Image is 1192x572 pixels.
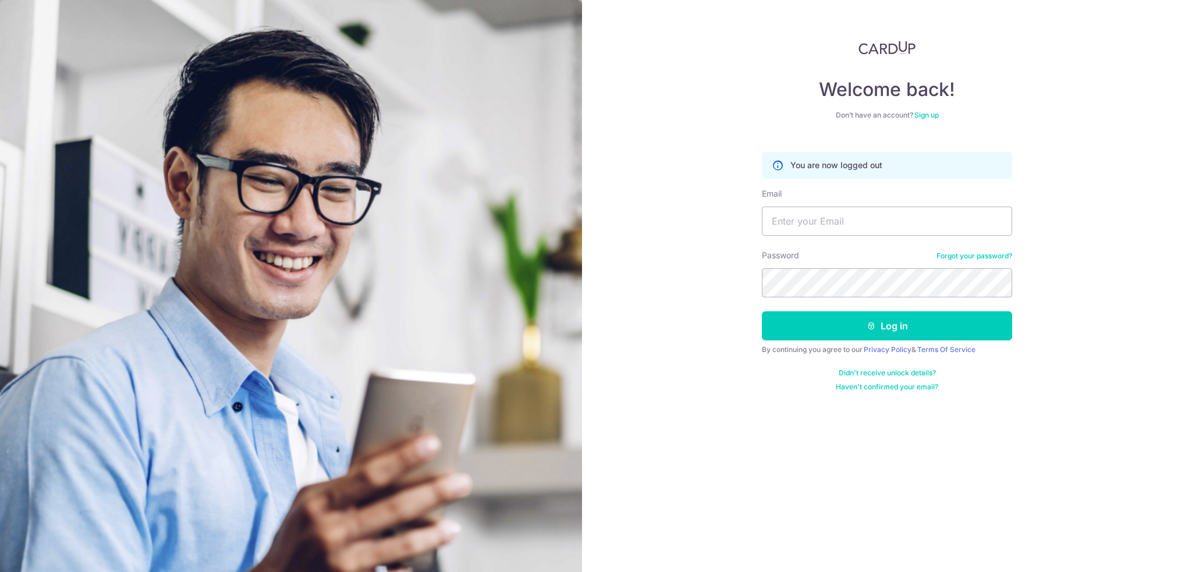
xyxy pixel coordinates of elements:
[762,111,1012,120] div: Don’t have an account?
[936,251,1012,261] a: Forgot your password?
[762,250,799,261] label: Password
[858,41,916,55] img: CardUp Logo
[917,345,975,354] a: Terms Of Service
[762,345,1012,354] div: By continuing you agree to our &
[762,311,1012,340] button: Log in
[762,188,782,200] label: Email
[762,78,1012,101] h4: Welcome back!
[762,207,1012,236] input: Enter your Email
[839,368,936,378] a: Didn't receive unlock details?
[914,111,939,119] a: Sign up
[790,159,882,171] p: You are now logged out
[864,345,911,354] a: Privacy Policy
[836,382,938,392] a: Haven't confirmed your email?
